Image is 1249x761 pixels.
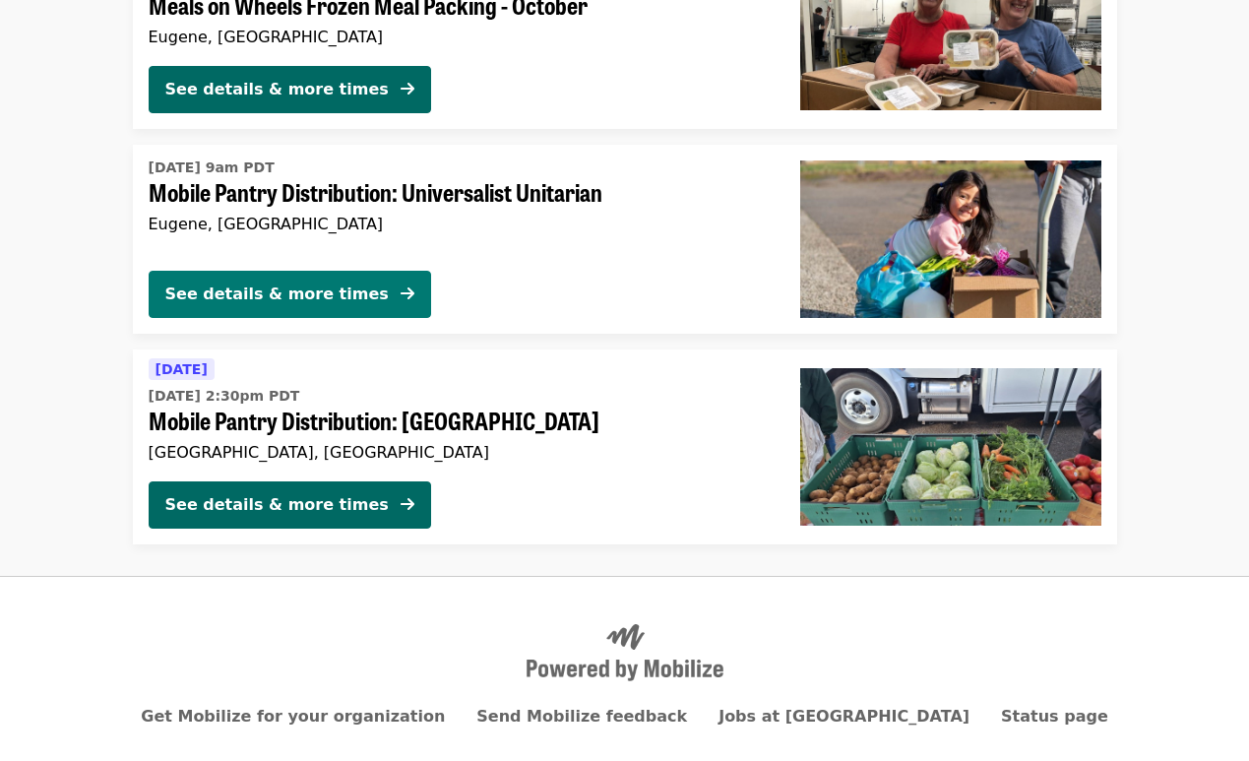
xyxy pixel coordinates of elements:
[149,178,769,207] span: Mobile Pantry Distribution: Universalist Unitarian
[149,28,769,46] div: Eugene, [GEOGRAPHIC_DATA]
[165,283,389,306] div: See details & more times
[800,160,1101,318] img: Mobile Pantry Distribution: Universalist Unitarian organized by Food for Lane County
[149,386,300,407] time: [DATE] 2:30pm PDT
[133,349,1117,544] a: See details for "Mobile Pantry Distribution: Cottage Grove"
[476,707,687,726] a: Send Mobilize feedback
[718,707,969,726] a: Jobs at [GEOGRAPHIC_DATA]
[149,443,769,462] div: [GEOGRAPHIC_DATA], [GEOGRAPHIC_DATA]
[149,705,1101,729] nav: Primary footer navigation
[149,158,275,178] time: [DATE] 9am PDT
[1001,707,1108,726] a: Status page
[149,271,431,318] button: See details & more times
[133,145,1117,334] a: See details for "Mobile Pantry Distribution: Universalist Unitarian"
[401,495,414,514] i: arrow-right icon
[149,481,431,529] button: See details & more times
[156,361,208,377] span: [DATE]
[149,215,769,233] div: Eugene, [GEOGRAPHIC_DATA]
[401,80,414,98] i: arrow-right icon
[800,368,1101,526] img: Mobile Pantry Distribution: Cottage Grove organized by Food for Lane County
[149,66,431,113] button: See details & more times
[141,707,445,726] a: Get Mobilize for your organization
[401,285,414,303] i: arrow-right icon
[165,78,389,101] div: See details & more times
[527,624,723,681] img: Powered by Mobilize
[165,493,389,517] div: See details & more times
[149,407,769,435] span: Mobile Pantry Distribution: [GEOGRAPHIC_DATA]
